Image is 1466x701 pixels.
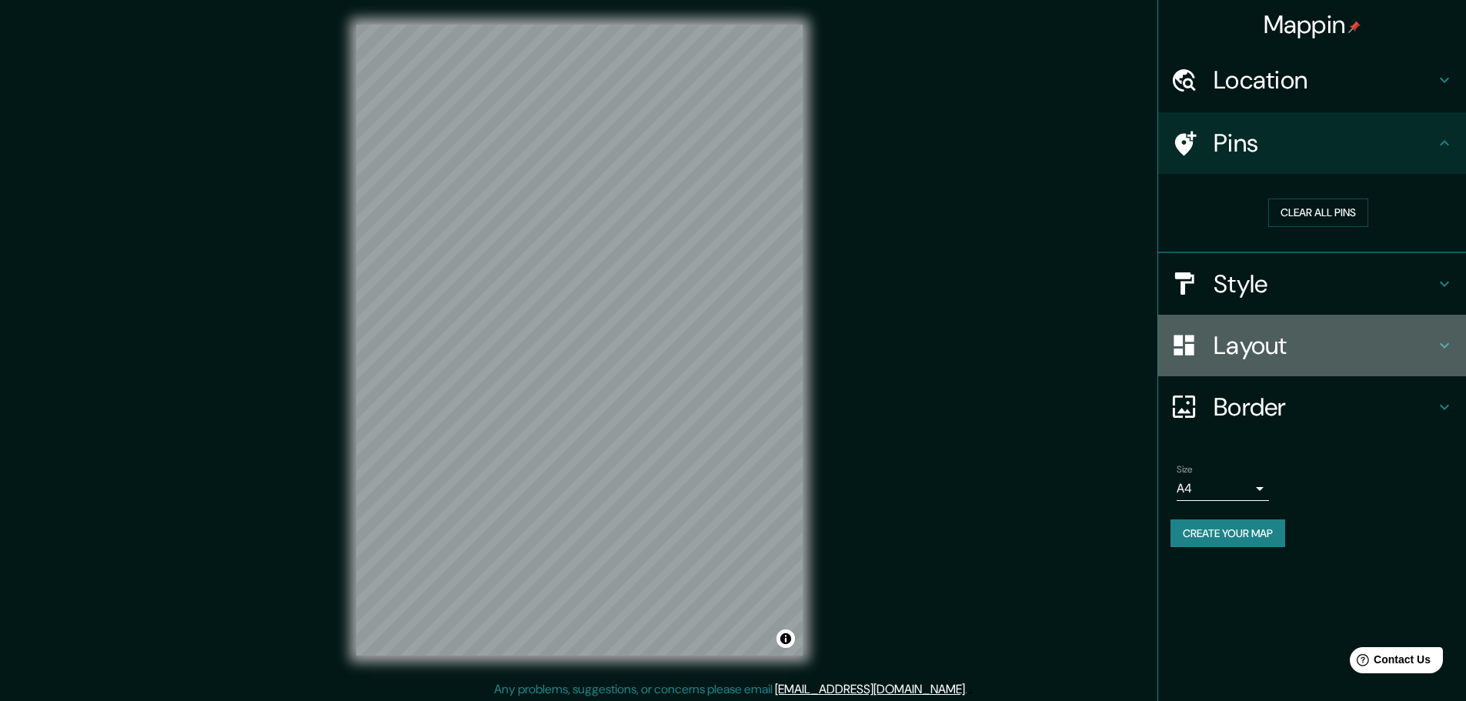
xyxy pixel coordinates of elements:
div: Layout [1158,315,1466,376]
p: Any problems, suggestions, or concerns please email . [494,680,967,699]
h4: Mappin [1264,9,1361,40]
label: Size [1177,462,1193,476]
button: Toggle attribution [776,629,795,648]
h4: Style [1214,269,1435,299]
canvas: Map [356,25,803,656]
h4: Layout [1214,330,1435,361]
button: Clear all pins [1268,199,1368,227]
div: A4 [1177,476,1269,501]
div: Pins [1158,112,1466,174]
img: pin-icon.png [1348,21,1361,33]
div: Border [1158,376,1466,438]
a: [EMAIL_ADDRESS][DOMAIN_NAME] [775,681,965,697]
button: Create your map [1170,519,1285,548]
h4: Pins [1214,128,1435,159]
h4: Location [1214,65,1435,95]
div: . [967,680,970,699]
div: Style [1158,253,1466,315]
div: Location [1158,49,1466,111]
h4: Border [1214,392,1435,422]
div: . [970,680,973,699]
iframe: Help widget launcher [1329,641,1449,684]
